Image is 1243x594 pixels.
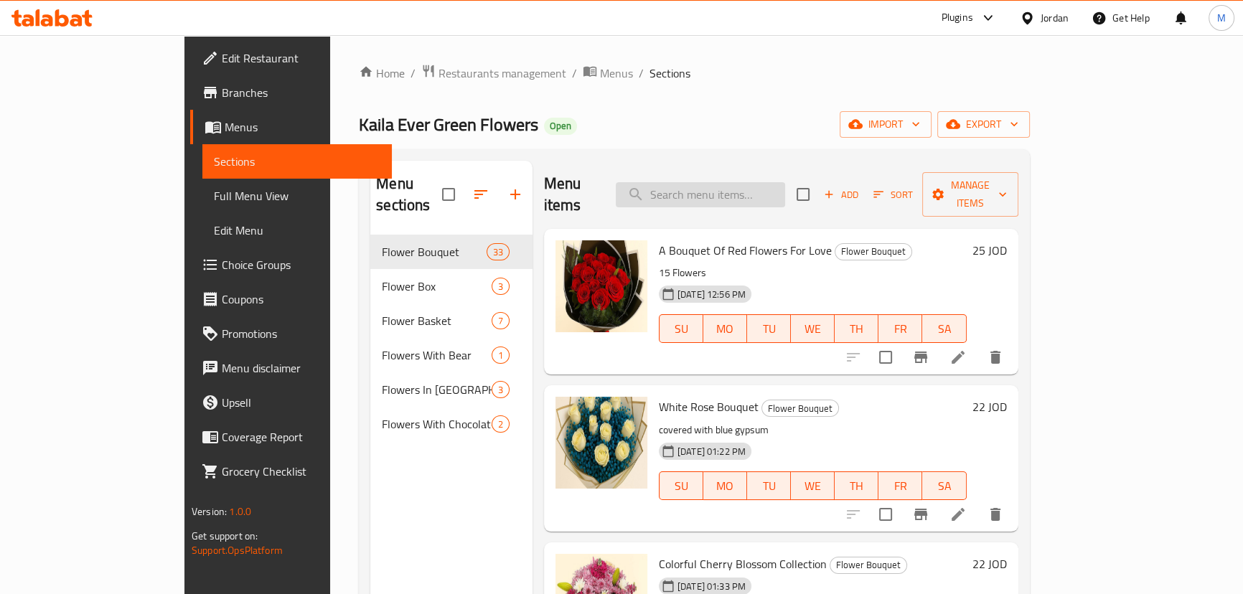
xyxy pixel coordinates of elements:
[202,144,392,179] a: Sections
[835,471,878,500] button: TH
[904,340,938,374] button: Branch-specific-item
[835,243,912,260] div: Flower Bouquet
[941,9,972,27] div: Plugins
[830,557,907,574] div: Flower Bouquet
[600,65,633,82] span: Menus
[972,397,1007,417] h6: 22 JOD
[922,172,1018,217] button: Manage items
[370,229,533,447] nav: Menu sections
[230,502,252,521] span: 1.0.0
[753,476,785,496] span: TU
[871,499,901,529] span: Select to update
[222,428,380,445] span: Coverage Report
[492,346,510,364] div: items
[382,415,491,433] span: Flowers With Chocolate
[492,349,509,362] span: 1
[421,64,566,82] a: Restaurants management
[878,314,922,343] button: FR
[190,75,392,110] a: Branches
[433,179,464,209] span: Select all sections
[884,476,916,496] span: FR
[791,471,835,500] button: WE
[464,177,498,212] span: Sort sections
[190,454,392,489] a: Grocery Checklist
[709,319,741,339] span: MO
[616,182,785,207] input: search
[202,179,392,213] a: Full Menu View
[659,421,967,439] p: covered with blue gypsum
[382,243,486,260] span: Flower Bouquet
[222,291,380,308] span: Coupons
[753,319,785,339] span: TU
[659,553,827,575] span: Colorful Cherry Blossom Collection
[370,407,533,441] div: Flowers With Chocolate2
[672,288,751,301] span: [DATE] 12:56 PM
[904,497,938,532] button: Branch-specific-item
[190,282,392,316] a: Coupons
[544,173,599,216] h2: Menu items
[928,476,960,496] span: SA
[382,346,491,364] span: Flowers With Bear
[214,153,380,170] span: Sections
[1041,10,1069,26] div: Jordan
[665,476,698,496] span: SU
[665,319,698,339] span: SU
[797,319,829,339] span: WE
[659,396,759,418] span: White Rose Bouquet
[949,349,967,366] a: Edit menu item
[703,471,747,500] button: MO
[544,120,577,132] span: Open
[492,280,509,293] span: 3
[192,541,283,560] a: Support.OpsPlatform
[747,471,791,500] button: TU
[492,381,510,398] div: items
[864,184,922,206] span: Sort items
[1217,10,1226,26] span: M
[703,314,747,343] button: MO
[190,41,392,75] a: Edit Restaurant
[659,264,967,282] p: 15 Flowers
[555,397,647,489] img: White Rose Bouquet
[659,314,703,343] button: SU
[370,269,533,303] div: Flower Box3
[791,314,835,343] button: WE
[222,463,380,480] span: Grocery Checklist
[492,415,510,433] div: items
[830,557,906,573] span: Flower Bouquet
[222,359,380,377] span: Menu disclaimer
[190,351,392,385] a: Menu disclaimer
[639,65,644,82] li: /
[222,256,380,273] span: Choice Groups
[498,177,533,212] button: Add section
[382,278,491,295] div: Flower Box
[222,49,380,67] span: Edit Restaurant
[762,400,838,417] span: Flower Bouquet
[884,319,916,339] span: FR
[747,314,791,343] button: TU
[922,471,966,500] button: SA
[835,243,911,260] span: Flower Bouquet
[214,187,380,204] span: Full Menu View
[359,64,1029,82] nav: breadcrumb
[492,314,509,328] span: 7
[978,340,1013,374] button: delete
[922,314,966,343] button: SA
[370,235,533,269] div: Flower Bouquet33
[225,118,380,136] span: Menus
[709,476,741,496] span: MO
[822,187,860,203] span: Add
[382,312,491,329] div: Flower Basket
[978,497,1013,532] button: delete
[873,187,913,203] span: Sort
[818,184,864,206] span: Add item
[840,319,873,339] span: TH
[438,65,566,82] span: Restaurants management
[878,471,922,500] button: FR
[572,65,577,82] li: /
[583,64,633,82] a: Menus
[761,400,839,417] div: Flower Bouquet
[492,278,510,295] div: items
[840,476,873,496] span: TH
[797,476,829,496] span: WE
